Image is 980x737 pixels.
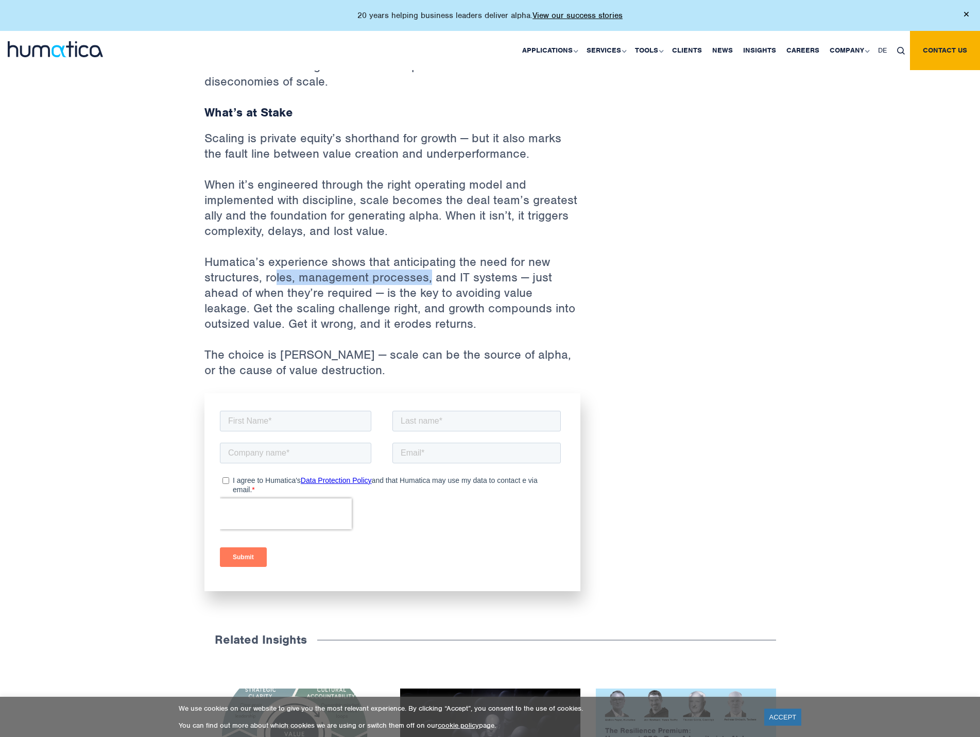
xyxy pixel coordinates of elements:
[179,721,751,730] p: You can find out more about which cookies we are using or switch them off on our page.
[517,31,581,70] a: Applications
[764,709,802,726] a: ACCEPT
[897,47,905,55] img: search_icon
[357,10,623,21] p: 20 years helping business leaders deliver alpha.
[910,31,980,70] a: Contact us
[824,31,873,70] a: Company
[8,41,103,57] img: logo
[781,31,824,70] a: Careers
[667,31,707,70] a: Clients
[204,105,580,120] h3: What’s at Stake
[707,31,738,70] a: News
[873,31,892,70] a: DE
[204,622,317,658] h3: Related Insights
[204,177,580,254] p: When it’s engineered through the right operating model and implemented with discipline, scale bec...
[532,10,623,21] a: View our success stories
[204,130,580,177] p: Scaling is private equity’s shorthand for growth — but it also marks the fault line between value...
[438,721,479,730] a: cookie policy
[204,254,580,347] p: Humatica’s experience shows that anticipating the need for new structures, roles, management proc...
[581,31,630,70] a: Services
[179,704,751,713] p: We use cookies on our website to give you the most relevant experience. By clicking “Accept”, you...
[878,46,887,55] span: DE
[738,31,781,70] a: Insights
[630,31,667,70] a: Tools
[204,347,580,393] p: The choice is [PERSON_NAME] — scale can be the source of alpha, or the cause of value destruction.
[220,409,565,576] iframe: Form 0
